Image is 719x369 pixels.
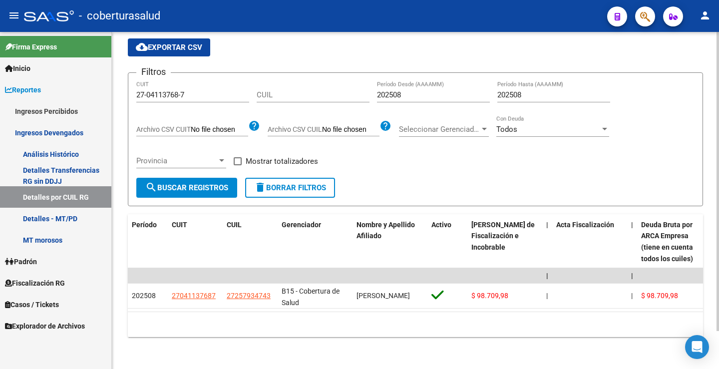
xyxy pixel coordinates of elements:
[379,120,391,132] mat-icon: help
[5,299,59,310] span: Casos / Tickets
[5,84,41,95] span: Reportes
[268,125,322,133] span: Archivo CSV CUIL
[132,221,157,229] span: Período
[136,65,171,79] h3: Filtros
[699,9,711,21] mat-icon: person
[641,221,693,263] span: Deuda Bruta por ARCA Empresa (tiene en cuenta todos los cuiles)
[227,292,271,300] span: 27257934743
[168,214,223,270] datatable-header-cell: CUIT
[79,5,160,27] span: - coberturasalud
[8,9,20,21] mat-icon: menu
[136,43,202,52] span: Exportar CSV
[496,125,517,134] span: Todos
[322,125,379,134] input: Archivo CSV CUIL
[282,287,340,307] span: B15 - Cobertura de Salud
[631,272,633,280] span: |
[5,63,30,74] span: Inicio
[248,120,260,132] mat-icon: help
[631,221,633,229] span: |
[5,321,85,332] span: Explorador de Archivos
[246,155,318,167] span: Mostrar totalizadores
[546,272,548,280] span: |
[278,214,353,270] datatable-header-cell: Gerenciador
[136,41,148,53] mat-icon: cloud_download
[136,156,217,165] span: Provincia
[467,214,542,270] datatable-header-cell: Deuda Bruta Neto de Fiscalización e Incobrable
[227,221,242,229] span: CUIL
[5,278,65,289] span: Fiscalización RG
[631,292,633,300] span: |
[136,178,237,198] button: Buscar Registros
[431,221,451,229] span: Activo
[471,292,508,300] span: $ 98.709,98
[172,292,216,300] span: 27041137687
[685,335,709,359] div: Open Intercom Messenger
[546,292,548,300] span: |
[172,221,187,229] span: CUIT
[223,214,278,270] datatable-header-cell: CUIL
[353,214,427,270] datatable-header-cell: Nombre y Apellido Afiliado
[136,125,191,133] span: Archivo CSV CUIT
[145,181,157,193] mat-icon: search
[357,221,415,240] span: Nombre y Apellido Afiliado
[245,178,335,198] button: Borrar Filtros
[191,125,248,134] input: Archivo CSV CUIT
[427,214,467,270] datatable-header-cell: Activo
[5,256,37,267] span: Padrón
[254,183,326,192] span: Borrar Filtros
[128,214,168,270] datatable-header-cell: Período
[145,183,228,192] span: Buscar Registros
[542,214,552,270] datatable-header-cell: |
[627,214,637,270] datatable-header-cell: |
[282,221,321,229] span: Gerenciador
[637,214,712,270] datatable-header-cell: Deuda Bruta por ARCA Empresa (tiene en cuenta todos los cuiles)
[254,181,266,193] mat-icon: delete
[132,292,156,300] span: 202508
[5,41,57,52] span: Firma Express
[357,292,410,300] span: [PERSON_NAME]
[552,214,627,270] datatable-header-cell: Acta Fiscalización
[128,38,210,56] button: Exportar CSV
[556,221,614,229] span: Acta Fiscalización
[546,221,548,229] span: |
[641,292,678,300] span: $ 98.709,98
[471,221,535,252] span: [PERSON_NAME] de Fiscalización e Incobrable
[399,125,480,134] span: Seleccionar Gerenciador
